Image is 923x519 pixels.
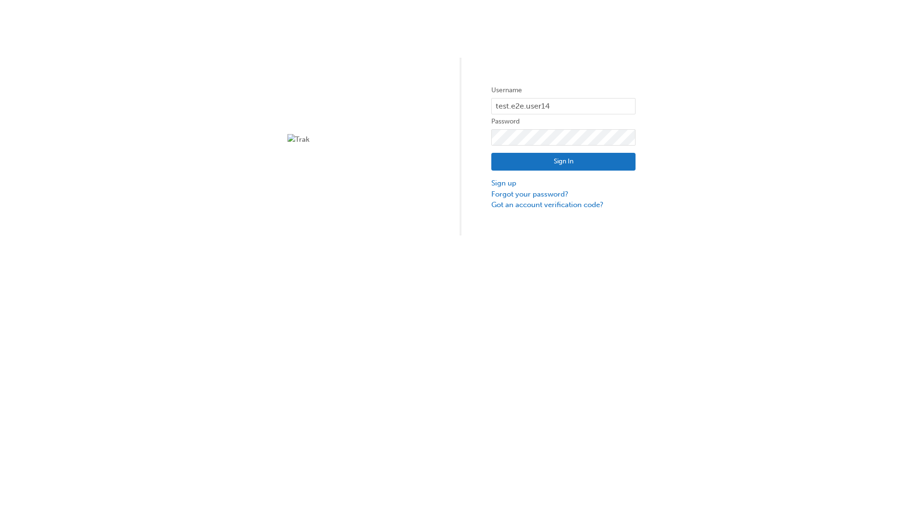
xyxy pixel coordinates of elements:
[491,85,636,96] label: Username
[491,98,636,114] input: Username
[491,116,636,127] label: Password
[491,189,636,200] a: Forgot your password?
[287,134,432,145] img: Trak
[491,153,636,171] button: Sign In
[491,199,636,210] a: Got an account verification code?
[491,178,636,189] a: Sign up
